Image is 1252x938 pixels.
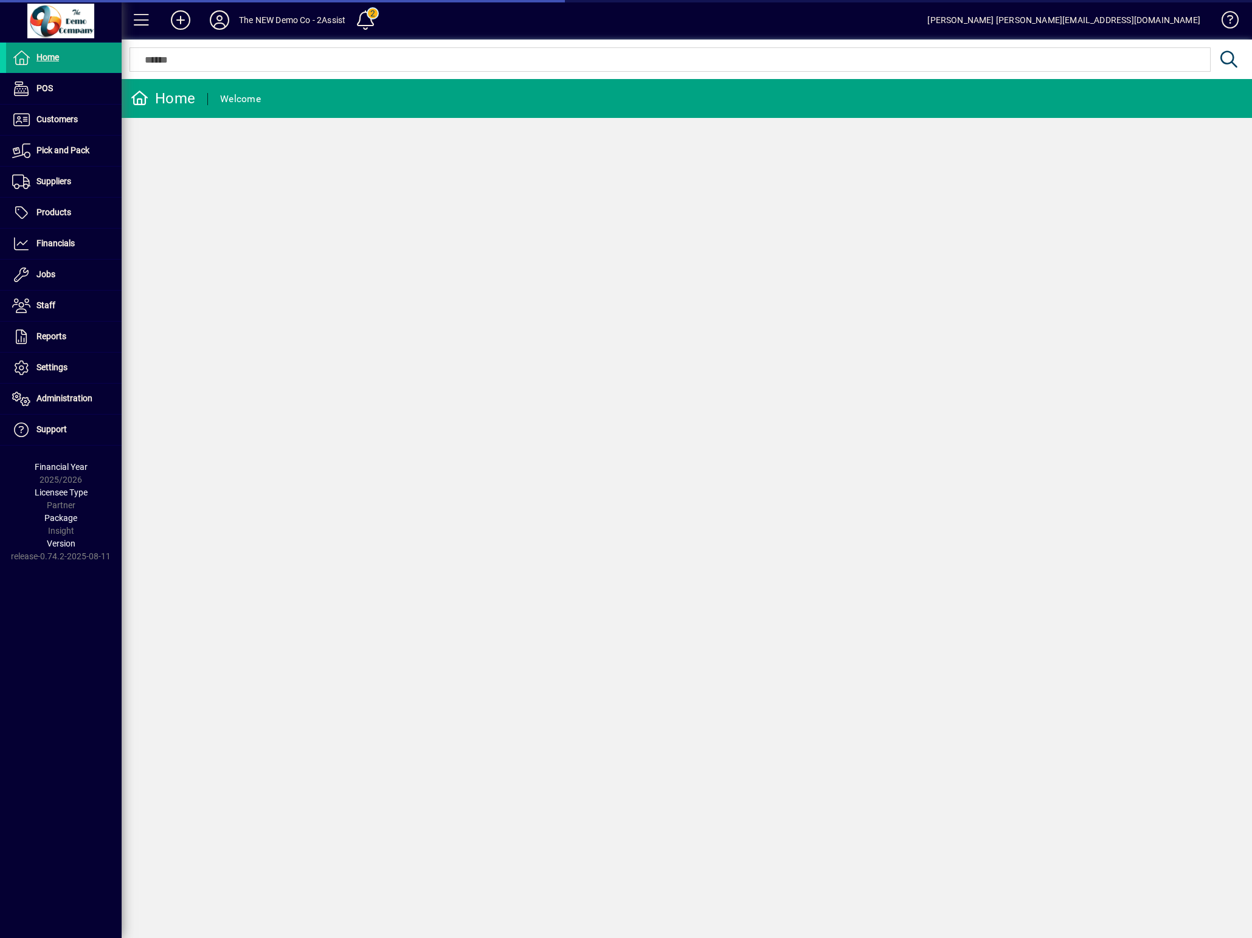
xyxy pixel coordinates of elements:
[6,229,122,259] a: Financials
[220,89,261,109] div: Welcome
[6,353,122,383] a: Settings
[36,176,71,186] span: Suppliers
[36,238,75,248] span: Financials
[36,52,59,62] span: Home
[35,488,88,497] span: Licensee Type
[36,145,89,155] span: Pick and Pack
[6,136,122,166] a: Pick and Pack
[6,198,122,228] a: Products
[161,9,200,31] button: Add
[36,114,78,124] span: Customers
[6,384,122,414] a: Administration
[6,291,122,321] a: Staff
[35,462,88,472] span: Financial Year
[131,89,195,108] div: Home
[6,322,122,352] a: Reports
[36,393,92,403] span: Administration
[6,260,122,290] a: Jobs
[36,300,55,310] span: Staff
[36,83,53,93] span: POS
[47,539,75,548] span: Version
[36,362,67,372] span: Settings
[36,269,55,279] span: Jobs
[927,10,1200,30] div: [PERSON_NAME] [PERSON_NAME][EMAIL_ADDRESS][DOMAIN_NAME]
[36,331,66,341] span: Reports
[239,10,345,30] div: The NEW Demo Co - 2Assist
[6,167,122,197] a: Suppliers
[36,424,67,434] span: Support
[200,9,239,31] button: Profile
[1212,2,1237,42] a: Knowledge Base
[6,415,122,445] a: Support
[44,513,77,523] span: Package
[6,74,122,104] a: POS
[6,105,122,135] a: Customers
[36,207,71,217] span: Products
